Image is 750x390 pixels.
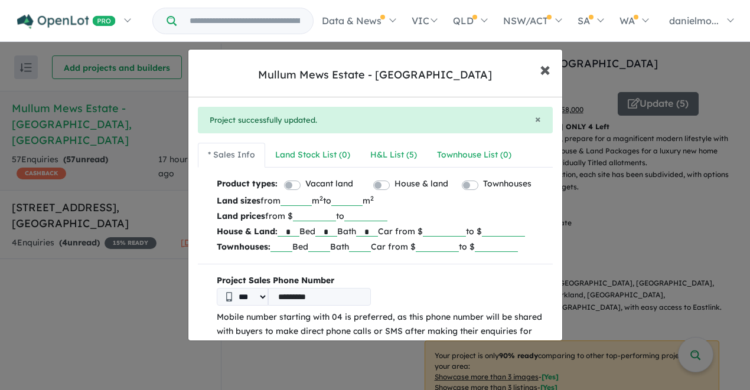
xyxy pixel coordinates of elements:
[217,193,544,208] p: from m to m
[535,114,541,124] button: Close
[370,148,417,162] div: H&L List ( 5 )
[217,211,265,221] b: Land prices
[437,148,511,162] div: Townhouse List ( 0 )
[217,310,544,352] p: Mobile number starting with 04 is preferred, as this phone number will be shared with buyers to m...
[217,241,270,252] b: Townhouses:
[198,107,553,134] div: Project successfully updated.
[217,224,544,239] p: Bed Bath Car from $ to $
[483,177,531,191] label: Townhouses
[217,177,278,193] b: Product types:
[217,239,544,254] p: Bed Bath Car from $ to $
[394,177,448,191] label: House & land
[540,56,550,81] span: ×
[217,208,544,224] p: from $ to
[669,15,719,27] span: danielmo...
[226,292,232,301] img: Phone icon
[217,274,544,288] b: Project Sales Phone Number
[535,112,541,126] span: ×
[305,177,353,191] label: Vacant land
[208,148,255,162] div: * Sales Info
[217,195,260,206] b: Land sizes
[179,8,311,34] input: Try estate name, suburb, builder or developer
[217,226,278,237] b: House & Land:
[17,14,116,29] img: Openlot PRO Logo White
[275,148,350,162] div: Land Stock List ( 0 )
[258,67,492,83] div: Mullum Mews Estate - [GEOGRAPHIC_DATA]
[370,194,374,202] sup: 2
[319,194,323,202] sup: 2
